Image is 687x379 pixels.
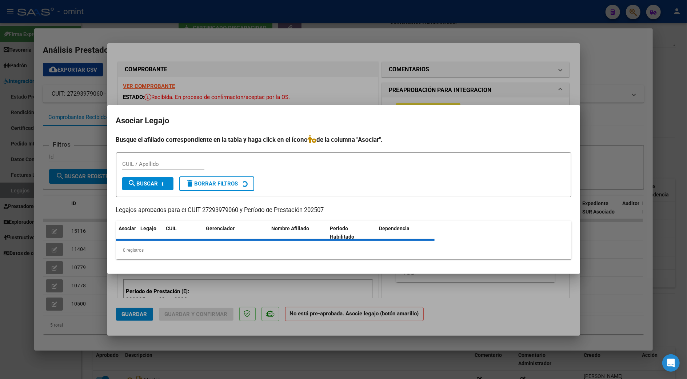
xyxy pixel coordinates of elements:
span: Asociar [119,226,136,231]
mat-icon: search [128,179,137,188]
div: Open Intercom Messenger [662,354,680,372]
span: Nombre Afiliado [272,226,309,231]
datatable-header-cell: Asociar [116,221,138,245]
span: Borrar Filtros [186,180,238,187]
span: Periodo Habilitado [330,226,354,240]
span: CUIL [166,226,177,231]
div: 0 registros [116,241,571,259]
datatable-header-cell: CUIL [163,221,203,245]
datatable-header-cell: Legajo [138,221,163,245]
span: Dependencia [379,226,410,231]
datatable-header-cell: Nombre Afiliado [269,221,327,245]
span: Gerenciador [206,226,235,231]
span: Legajo [141,226,157,231]
button: Borrar Filtros [179,176,254,191]
p: Legajos aprobados para el CUIT 27293979060 y Período de Prestación 202507 [116,206,571,215]
span: Buscar [128,180,158,187]
datatable-header-cell: Periodo Habilitado [327,221,376,245]
datatable-header-cell: Dependencia [376,221,435,245]
mat-icon: delete [186,179,195,188]
button: Buscar [122,177,173,190]
h2: Asociar Legajo [116,114,571,128]
datatable-header-cell: Gerenciador [203,221,269,245]
h4: Busque el afiliado correspondiente en la tabla y haga click en el ícono de la columna "Asociar". [116,135,571,144]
